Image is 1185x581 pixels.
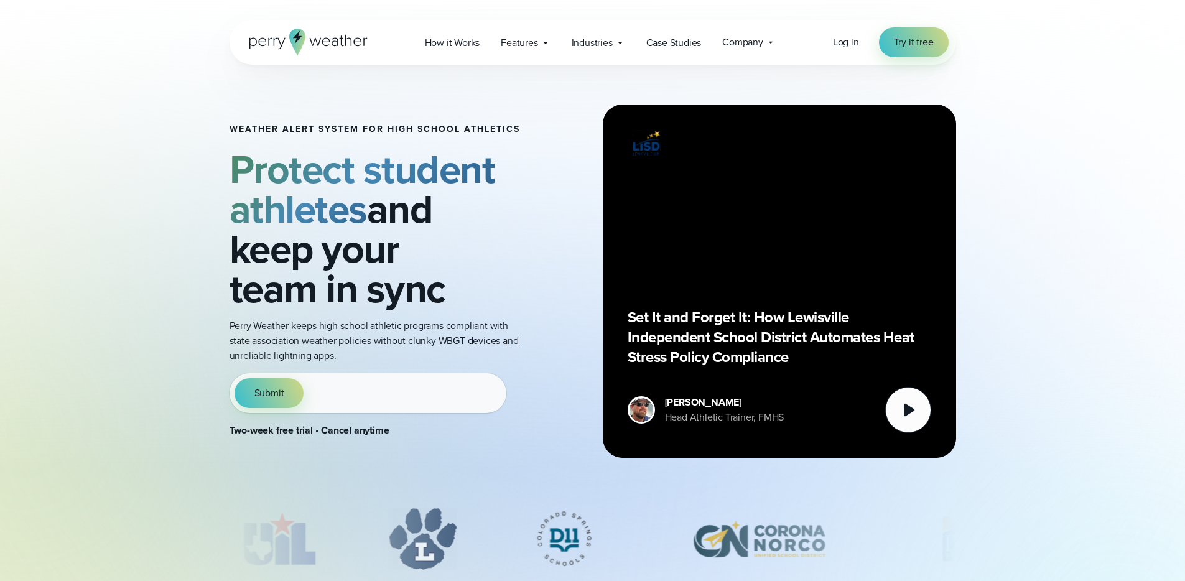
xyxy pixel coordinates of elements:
[425,35,480,50] span: How it Works
[254,386,284,401] span: Submit
[894,35,934,50] span: Try it free
[628,129,665,157] img: Lewisville ISD logo
[229,508,328,570] div: 1 of 12
[646,35,702,50] span: Case Studies
[230,423,389,437] strong: Two-week free trial • Cancel anytime
[388,508,457,570] div: 2 of 12
[671,508,847,570] img: Corona-Norco-Unified-School-District.svg
[630,398,653,422] img: cody-henschke-headshot
[235,378,304,408] button: Submit
[665,395,784,410] div: [PERSON_NAME]
[572,35,613,50] span: Industries
[722,35,763,50] span: Company
[671,508,847,570] div: 4 of 12
[229,508,328,570] img: UIL.svg
[230,508,956,576] div: slideshow
[636,30,712,55] a: Case Studies
[833,35,859,50] a: Log in
[628,307,931,367] p: Set It and Forget It: How Lewisville Independent School District Automates Heat Stress Policy Com...
[879,27,949,57] a: Try it free
[908,508,1084,570] div: 5 of 12
[517,508,611,570] img: Colorado-Springs-School-District.svg
[230,318,521,363] p: Perry Weather keeps high school athletic programs compliant with state association weather polici...
[230,124,521,134] h1: Weather Alert System for High School Athletics
[230,140,495,238] strong: Protect student athletes
[833,35,859,49] span: Log in
[501,35,537,50] span: Features
[230,149,521,309] h2: and keep your team in sync
[517,508,611,570] div: 3 of 12
[908,508,1084,570] img: Des-Moines-Public-Schools.svg
[665,410,784,425] div: Head Athletic Trainer, FMHS
[414,30,491,55] a: How it Works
